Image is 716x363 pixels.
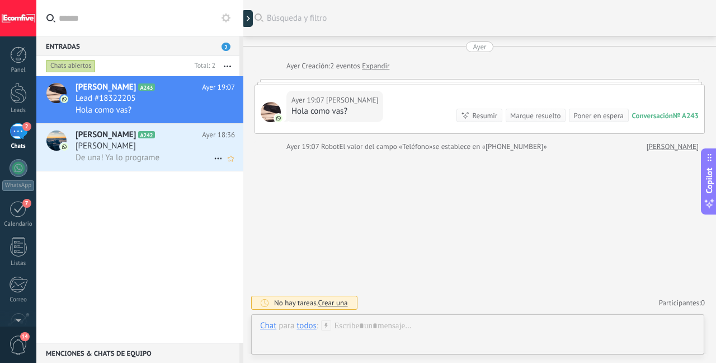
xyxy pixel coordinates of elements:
[2,296,35,304] div: Correo
[318,298,347,308] span: Crear una
[60,95,68,103] img: icon
[2,180,34,191] div: WhatsApp
[36,343,239,363] div: Menciones & Chats de equipo
[291,106,378,117] div: Hola como vas?
[20,332,30,341] span: 14
[279,320,294,332] span: para
[432,141,547,152] span: se establece en «[PHONE_NUMBER]»
[22,199,31,208] span: 7
[261,102,281,122] span: Sara Hernández T.
[326,95,378,106] span: Sara Hernández T.
[36,124,243,171] a: avataricon[PERSON_NAME]A242Ayer 18:36[PERSON_NAME]De una! Ya lo programe
[321,142,339,151] span: Robot
[647,141,699,152] a: [PERSON_NAME]
[2,67,35,74] div: Panel
[296,320,316,331] div: todos
[22,122,31,131] span: 2
[76,141,136,152] span: [PERSON_NAME]
[76,82,136,93] span: [PERSON_NAME]
[573,110,623,121] div: Poner en espera
[60,143,68,151] img: icon
[472,110,497,121] div: Resumir
[2,221,35,228] div: Calendario
[76,129,136,141] span: [PERSON_NAME]
[701,298,705,308] span: 0
[673,111,699,120] div: № A243
[317,320,318,332] span: :
[222,43,230,51] span: 2
[202,129,235,141] span: Ayer 18:36
[286,61,389,72] div: Creación:
[36,76,243,123] a: avataricon[PERSON_NAME]A243Ayer 19:07Lead #18322205Hola como vas?
[242,10,253,27] div: Mostrar
[76,93,136,104] span: Lead #18322205
[190,61,215,72] div: Total: 2
[274,298,348,308] div: No hay tareas.
[291,95,326,106] div: Ayer 19:07
[286,61,302,72] div: Ayer
[704,168,715,194] span: Copilot
[36,36,239,56] div: Entradas
[76,105,131,115] span: Hola como vas?
[659,298,705,308] a: Participantes:0
[138,131,154,138] span: A242
[76,152,159,163] span: De una! Ya lo programe
[2,260,35,267] div: Listas
[138,83,154,91] span: A243
[46,59,96,73] div: Chats abiertos
[2,107,35,114] div: Leads
[275,114,282,122] img: com.amocrm.amocrmwa.svg
[510,110,560,121] div: Marque resuelto
[362,61,389,72] a: Expandir
[632,111,673,120] div: Conversación
[286,141,321,152] div: Ayer 19:07
[339,141,432,152] span: El valor del campo «Teléfono»
[330,61,360,72] span: 2 eventos
[202,82,235,93] span: Ayer 19:07
[267,13,705,24] span: Búsqueda y filtro
[473,41,486,52] div: Ayer
[2,143,35,150] div: Chats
